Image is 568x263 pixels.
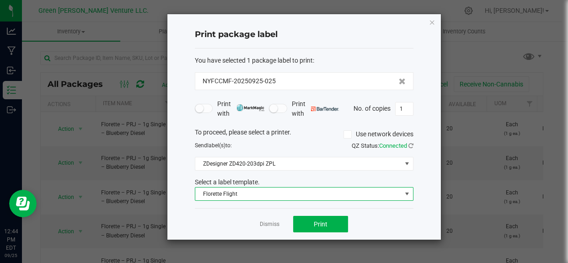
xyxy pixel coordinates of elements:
div: : [195,56,413,65]
label: Use network devices [343,129,413,139]
span: ZDesigner ZD420-203dpi ZPL [195,157,402,170]
img: bartender.png [311,107,339,111]
span: Send to: [195,142,232,149]
div: To proceed, please select a printer. [188,128,420,141]
span: Print with [292,99,339,118]
button: Print [293,216,348,232]
span: You have selected 1 package label to print [195,57,313,64]
img: mark_magic_cybra.png [236,104,264,111]
iframe: Resource center [9,190,37,217]
span: NYFCCMF-20250925-025 [203,76,276,86]
div: Select a label template. [188,177,420,187]
a: Dismiss [260,220,279,228]
h4: Print package label [195,29,413,41]
span: Florette Flight [195,188,402,200]
span: Print [314,220,327,228]
span: QZ Status: [352,142,413,149]
span: Print with [217,99,264,118]
span: Connected [379,142,407,149]
span: label(s) [207,142,225,149]
span: No. of copies [354,104,391,112]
